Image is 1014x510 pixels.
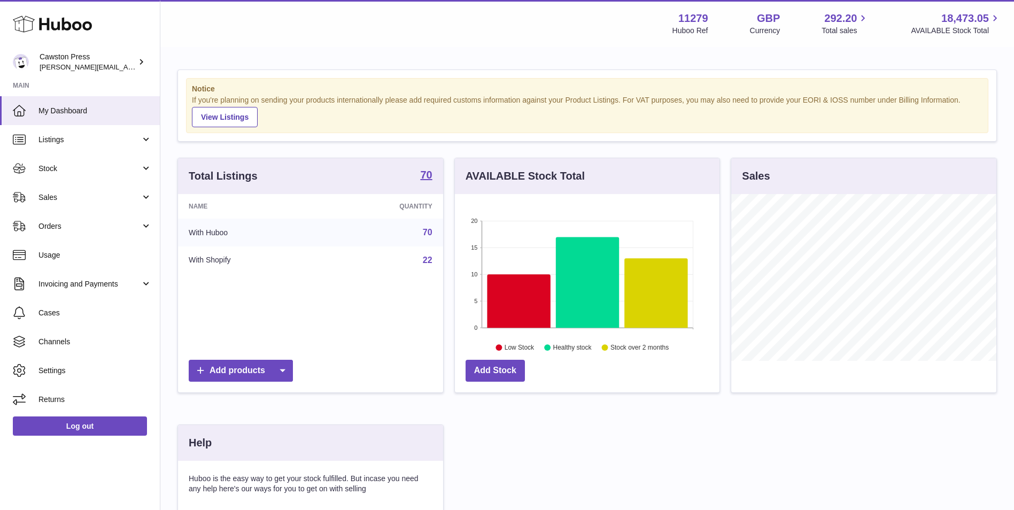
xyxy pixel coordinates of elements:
a: 292.20 Total sales [822,11,869,36]
a: 70 [423,228,432,237]
th: Name [178,194,321,219]
div: Currency [750,26,780,36]
img: thomas.carson@cawstonpress.com [13,54,29,70]
span: Cases [38,308,152,318]
td: With Huboo [178,219,321,246]
span: [PERSON_NAME][EMAIL_ADDRESS][PERSON_NAME][DOMAIN_NAME] [40,63,272,71]
span: Listings [38,135,141,145]
a: Log out [13,416,147,436]
span: Orders [38,221,141,231]
span: 292.20 [824,11,857,26]
div: Cawston Press [40,52,136,72]
strong: Notice [192,84,982,94]
span: Sales [38,192,141,203]
span: Channels [38,337,152,347]
p: Huboo is the easy way to get your stock fulfilled. But incase you need any help here's our ways f... [189,474,432,494]
span: Total sales [822,26,869,36]
text: Healthy stock [553,344,592,351]
span: Stock [38,164,141,174]
strong: 70 [420,169,432,180]
text: 20 [471,218,477,224]
a: 22 [423,256,432,265]
span: Usage [38,250,152,260]
span: 18,473.05 [941,11,989,26]
a: Add Stock [466,360,525,382]
span: Invoicing and Payments [38,279,141,289]
span: Returns [38,395,152,405]
a: 70 [420,169,432,182]
td: With Shopify [178,246,321,274]
a: Add products [189,360,293,382]
strong: GBP [757,11,780,26]
text: 5 [474,298,477,304]
span: Settings [38,366,152,376]
text: 0 [474,324,477,331]
a: View Listings [192,107,258,127]
h3: AVAILABLE Stock Total [466,169,585,183]
a: 18,473.05 AVAILABLE Stock Total [911,11,1001,36]
span: AVAILABLE Stock Total [911,26,1001,36]
strong: 11279 [678,11,708,26]
th: Quantity [321,194,443,219]
div: If you're planning on sending your products internationally please add required customs informati... [192,95,982,127]
h3: Total Listings [189,169,258,183]
h3: Help [189,436,212,450]
text: Low Stock [505,344,535,351]
text: 15 [471,244,477,251]
h3: Sales [742,169,770,183]
div: Huboo Ref [672,26,708,36]
span: My Dashboard [38,106,152,116]
text: 10 [471,271,477,277]
text: Stock over 2 months [610,344,669,351]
